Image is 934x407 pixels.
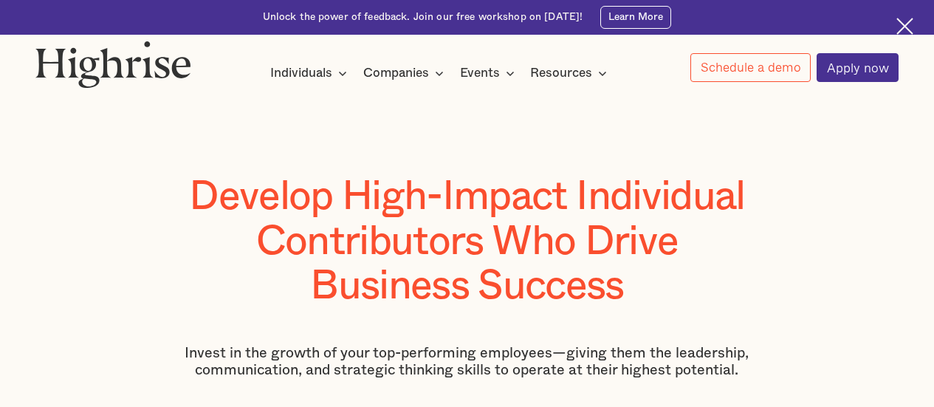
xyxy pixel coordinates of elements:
[690,53,811,82] a: Schedule a demo
[896,18,913,35] img: Cross icon
[817,53,899,82] a: Apply now
[363,64,429,82] div: Companies
[460,64,500,82] div: Events
[530,64,592,82] div: Resources
[363,64,448,82] div: Companies
[174,345,760,380] p: Invest in the growth of your top-performing employees—giving them the leadership, communication, ...
[263,10,583,24] div: Unlock the power of feedback. Join our free workshop on [DATE]!
[530,64,611,82] div: Resources
[460,64,519,82] div: Events
[600,6,672,29] a: Learn More
[270,64,332,82] div: Individuals
[270,64,351,82] div: Individuals
[35,41,191,88] img: Highrise logo
[187,175,746,309] h1: Develop High-Impact Individual Contributors Who Drive Business Success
